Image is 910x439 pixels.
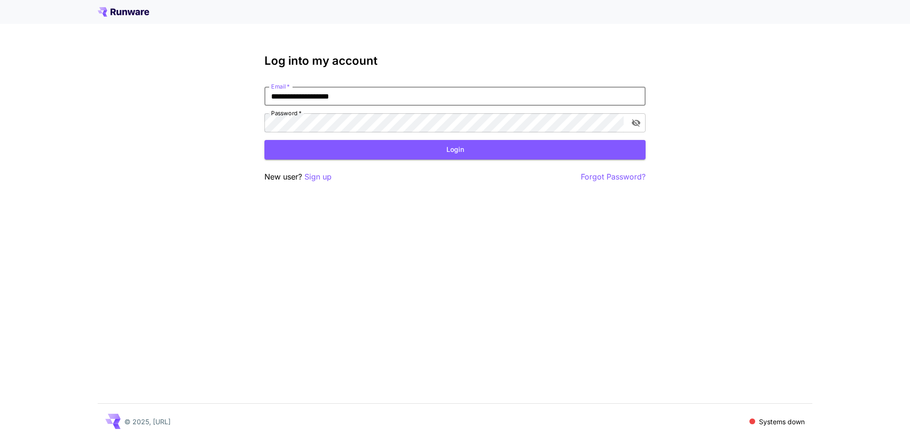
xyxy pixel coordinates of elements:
button: Sign up [304,171,332,183]
button: Login [264,140,646,160]
label: Password [271,109,302,117]
button: toggle password visibility [627,114,645,131]
button: Forgot Password? [581,171,646,183]
p: Systems down [759,417,805,427]
p: © 2025, [URL] [124,417,171,427]
h3: Log into my account [264,54,646,68]
p: New user? [264,171,332,183]
label: Email [271,82,290,90]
